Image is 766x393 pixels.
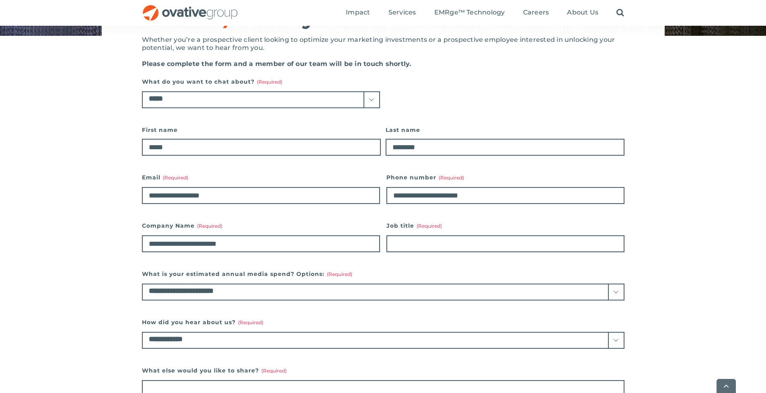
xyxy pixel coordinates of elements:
span: (Required) [439,175,464,181]
span: Impact [346,8,370,16]
label: Phone number [386,172,624,183]
label: Company Name [142,220,380,231]
span: (Required) [197,223,222,229]
span: (Required) [327,271,352,277]
h1: for your interest [142,3,624,30]
span: (Required) [238,319,263,325]
label: What is your estimated annual media spend? Options: [142,268,624,280]
strong: Please complete the form and a member of our team will be in touch shortly. [142,60,411,68]
a: Impact [346,8,370,17]
span: (Required) [261,368,287,374]
a: About Us [567,8,598,17]
label: How did you hear about us? [142,317,624,328]
label: First name [142,124,381,136]
label: What else would you like to share? [142,365,624,376]
a: Careers [523,8,549,17]
span: (Required) [163,175,188,181]
a: EMRge™ Technology [434,8,505,17]
span: Services [388,8,416,16]
span: (Required) [257,79,282,85]
span: Careers [523,8,549,16]
label: Job title [386,220,624,231]
a: Search [616,8,624,17]
span: EMRge™ Technology [434,8,505,16]
span: About Us [567,8,598,16]
label: Email [142,172,380,183]
a: OG_Full_horizontal_RGB [142,4,238,12]
p: Whether you’re a prospective client looking to optimize your marketing investments or a prospecti... [142,36,624,52]
a: Services [388,8,416,17]
span: (Required) [417,223,442,229]
label: What do you want to chat about? [142,76,380,87]
label: Last name [386,124,624,136]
